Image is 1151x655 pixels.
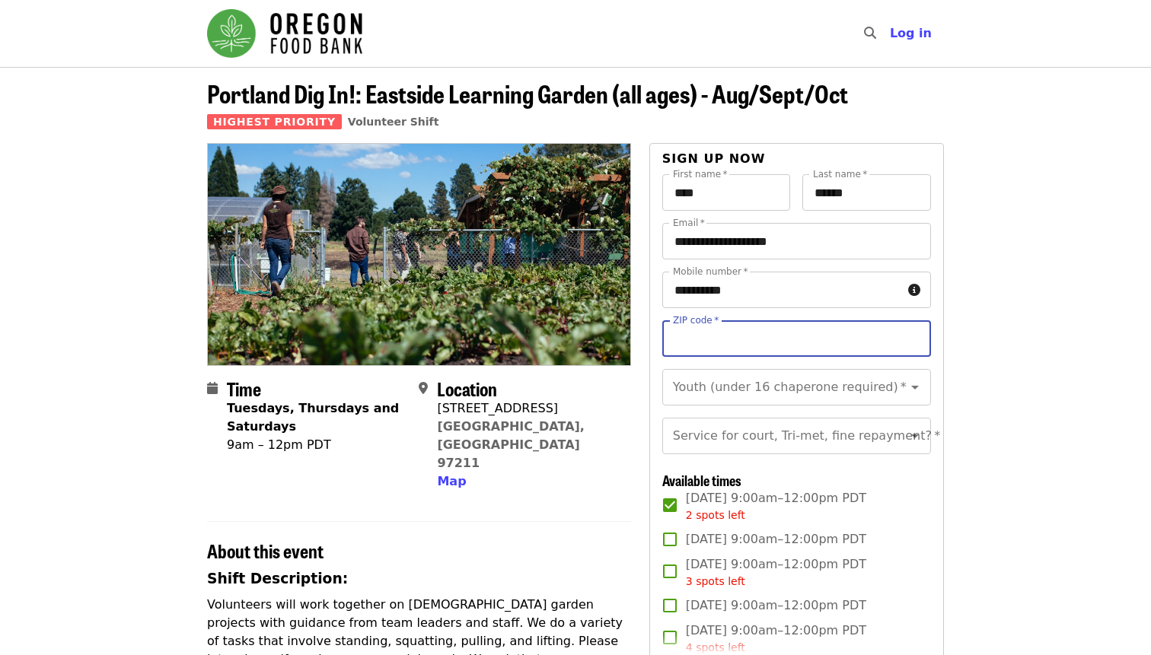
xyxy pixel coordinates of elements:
input: First name [662,174,791,211]
button: Open [904,377,926,398]
span: Sign up now [662,151,766,166]
input: Email [662,223,931,259]
span: [DATE] 9:00am–12:00pm PDT [686,555,866,590]
span: About this event [207,537,324,564]
a: [GEOGRAPHIC_DATA], [GEOGRAPHIC_DATA] 97211 [437,419,585,470]
i: search icon [864,26,876,40]
img: Oregon Food Bank - Home [207,9,362,58]
button: Log in [878,18,944,49]
a: Volunteer Shift [348,116,439,128]
div: 9am – 12pm PDT [227,436,407,454]
span: Portland Dig In!: Eastside Learning Garden (all ages) - Aug/Sept/Oct [207,75,848,111]
span: Location [437,375,497,402]
span: [DATE] 9:00am–12:00pm PDT [686,489,866,523]
label: First name [673,170,728,179]
i: calendar icon [207,381,218,396]
input: Search [885,15,898,52]
strong: Tuesdays, Thursdays and Saturdays [227,401,399,434]
i: map-marker-alt icon [419,381,428,396]
span: Time [227,375,261,402]
span: [DATE] 9:00am–12:00pm PDT [686,530,866,548]
label: ZIP code [673,316,719,325]
i: circle-info icon [908,283,920,297]
label: Mobile number [673,267,748,276]
img: Portland Dig In!: Eastside Learning Garden (all ages) - Aug/Sept/Oct organized by Oregon Food Bank [208,144,630,364]
input: Last name [802,174,931,211]
button: Map [437,472,466,491]
span: Highest Priority [207,114,342,129]
input: Mobile number [662,272,902,308]
label: Email [673,218,705,227]
button: Open [904,425,926,447]
div: [STREET_ADDRESS] [437,399,618,418]
span: [DATE] 9:00am–12:00pm PDT [686,596,866,615]
span: 4 spots left [686,641,745,653]
span: Available times [662,470,741,490]
span: 2 spots left [686,509,745,521]
span: Map [437,474,466,488]
span: 3 spots left [686,575,745,587]
label: Last name [813,170,867,179]
span: Log in [890,26,932,40]
strong: Shift Description: [207,571,348,587]
input: ZIP code [662,320,931,357]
